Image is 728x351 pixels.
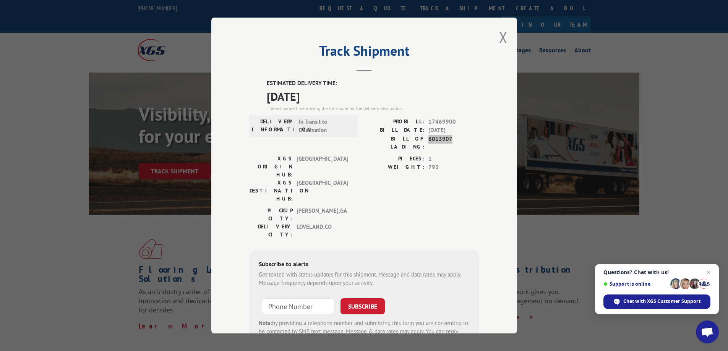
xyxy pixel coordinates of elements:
[250,207,293,223] label: PICKUP CITY:
[297,155,348,179] span: [GEOGRAPHIC_DATA]
[299,118,350,135] span: In Transit to Destination
[259,319,470,345] div: by providing a telephone number and submitting this form you are consenting to be contacted by SM...
[259,319,272,327] strong: Note:
[262,298,334,314] input: Phone Number
[250,45,479,60] h2: Track Shipment
[267,105,479,112] div: The estimated time is using the time zone for the delivery destination.
[267,79,479,88] label: ESTIMATED DELIVERY TIME:
[267,88,479,105] span: [DATE]
[364,163,425,172] label: WEIGHT:
[428,118,479,126] span: 17469900
[259,270,470,288] div: Get texted with status updates for this shipment. Message and data rates may apply. Message frequ...
[603,281,668,287] span: Support is online
[623,298,700,305] span: Chat with XGS Customer Support
[499,27,507,47] button: Close modal
[340,298,385,314] button: SUBSCRIBE
[252,118,295,135] label: DELIVERY INFORMATION:
[364,126,425,135] label: BILL DATE:
[297,207,348,223] span: [PERSON_NAME] , GA
[364,118,425,126] label: PROBILL:
[259,259,470,270] div: Subscribe to alerts
[603,269,710,275] span: Questions? Chat with us!
[364,155,425,163] label: PIECES:
[603,294,710,309] span: Chat with XGS Customer Support
[428,155,479,163] span: 1
[250,223,293,239] label: DELIVERY CITY:
[250,179,293,203] label: XGS DESTINATION HUB:
[364,135,425,151] label: BILL OF LADING:
[696,320,719,343] a: Open chat
[297,179,348,203] span: [GEOGRAPHIC_DATA]
[428,126,479,135] span: [DATE]
[250,155,293,179] label: XGS ORIGIN HUB:
[428,163,479,172] span: 793
[297,223,348,239] span: LOVELAND , CO
[428,135,479,151] span: 6013907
